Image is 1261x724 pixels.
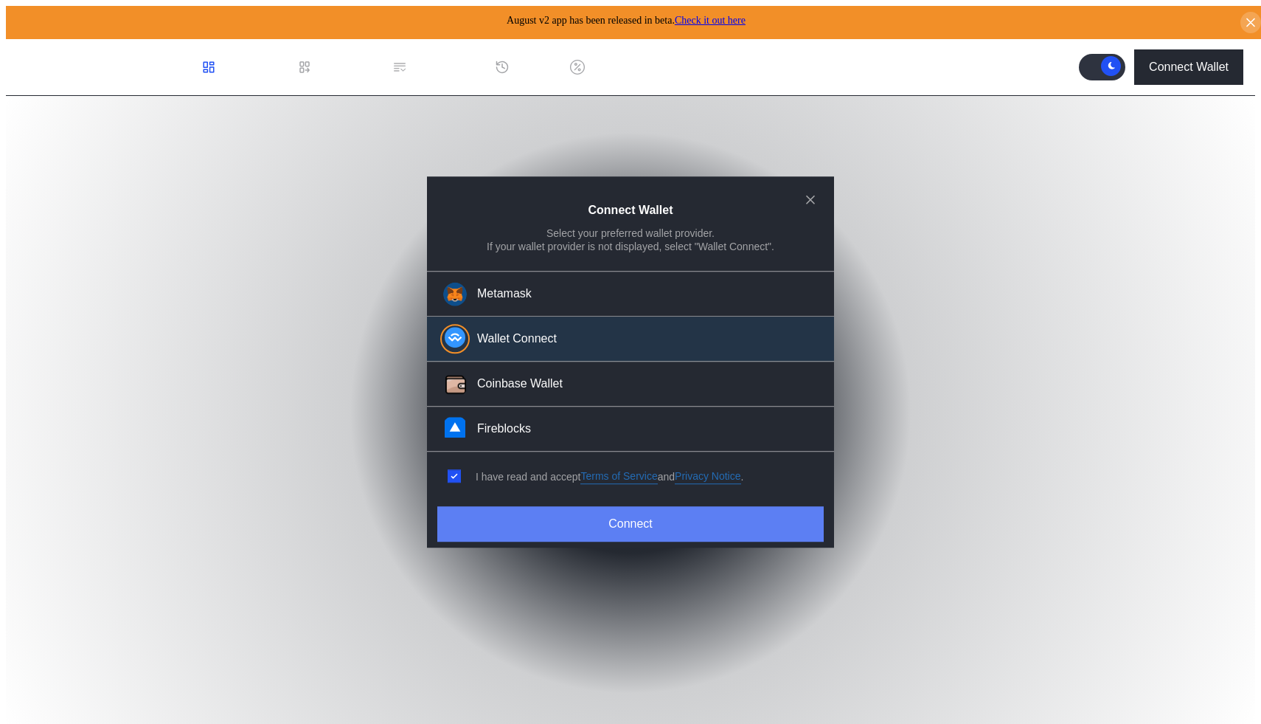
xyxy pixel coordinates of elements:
div: History [515,61,552,74]
div: Discount Factors [591,61,679,74]
button: Metamask [427,272,834,317]
a: Terms of Service [580,470,657,484]
img: Coinbase Wallet [443,373,468,398]
button: Wallet Connect [427,317,834,362]
img: Fireblocks [445,418,465,438]
span: and [658,470,675,483]
button: Coinbase WalletCoinbase Wallet [427,362,834,407]
div: Loan Book [318,61,375,74]
button: Connect [437,506,824,542]
div: Fireblocks [477,421,531,437]
div: Connect Wallet [1149,61,1229,74]
a: Privacy Notice [675,470,740,484]
button: FireblocksFireblocks [427,407,834,452]
button: close modal [799,188,822,212]
a: Check it out here [675,15,746,26]
div: Metamask [477,286,532,302]
div: Coinbase Wallet [477,376,563,392]
div: Dashboard [222,61,279,74]
div: Select your preferred wallet provider. [546,227,715,240]
div: If your wallet provider is not displayed, select "Wallet Connect". [487,240,774,253]
h2: Connect Wallet [588,204,673,217]
span: August v2 app has been released in beta. [507,15,746,26]
div: Wallet Connect [477,331,557,347]
div: Permissions [413,61,477,74]
div: I have read and accept . [476,470,743,484]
